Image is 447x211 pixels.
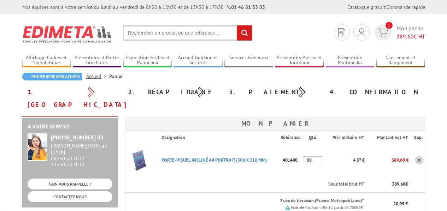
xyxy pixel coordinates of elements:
th: Sous total brut HT [156,176,365,193]
a: ON VOUS RAPPELLE ? [28,179,112,189]
span: 20,95 € [393,201,408,207]
span: Mon panier [396,24,425,41]
a: Exposition Grilles et Panneaux [123,55,172,66]
span: 389,60 [392,181,405,187]
a: Accueil [86,73,109,79]
th: Désignation [156,131,281,144]
div: 2. Récapitulatif [123,86,224,98]
h3: Mon panier [125,116,425,131]
div: 1. [GEOGRAPHIC_DATA] [22,86,123,111]
p: 4,87 € [324,154,365,166]
div: | [347,4,425,11]
strong: 01 46 81 33 03 [227,4,265,10]
a: devis rapide 1 Mon panier 389,60€ HT [373,24,425,41]
span: € HT [396,32,425,41]
img: picto.png [286,205,290,210]
h2: A votre service [28,123,112,130]
th: Qté [303,131,324,144]
small: Frais de livraison offert à partir de 750€ HT [291,205,364,210]
p: Montant net HT [370,134,407,141]
span: 1 [386,22,393,29]
a: CONTACTEZ-NOUS [28,191,112,202]
div: 4. Confirmation [324,86,425,98]
th: Sup. [408,131,425,144]
img: devis rapide [358,28,365,37]
div: Nos équipes sont à votre service du lundi au vendredi de 8h30 à 12h30 et de 13h30 à 17h30 [22,4,265,11]
img: widget-service.jpg [28,133,47,161]
li: Panier [109,73,123,80]
img: Edimeta [22,21,112,47]
a: Accueil Guidage et Sécurité [174,55,223,66]
div: 08h30 à 12h30 13h30 à 17h30 [51,143,112,167]
a: Affichage Cadres et Signalétique [22,55,71,66]
p: Référence [281,134,302,141]
p: Prix unitaire HT [329,134,364,141]
p: € [370,181,407,188]
a: Classement et Rangement [376,55,425,66]
a: Présentoirs Multimédia [326,55,375,66]
strong: [PHONE_NUMBER] 03 [51,134,104,141]
input: Rechercher un produit ou une référence... [123,25,252,41]
div: 3. Paiement [224,86,324,98]
p: Frais de livraison (France Metropolitaine)* [161,198,364,204]
a: Présentoirs et Porte-brochures [73,55,122,66]
p: 389,60 € [365,154,408,166]
a: Commande rapide [387,4,425,10]
a: PORTE-VISUEL INCLINé A4 PORTRAIT (300 X 210 MM) [161,157,267,163]
span: 389,60 [396,33,414,40]
a: Catalogue gratuit [347,4,386,10]
a: Poursuivre mes achats [22,73,82,80]
a: Services Généraux [224,55,273,66]
input: rechercher [237,25,252,41]
a: Présentoirs Presse et Journaux [275,55,324,66]
img: devis rapide [338,28,345,37]
p: 401400 [281,154,303,166]
img: devis rapide [378,29,388,37]
img: PORTE-VISUEL INCLINé A4 PORTRAIT (300 X 210 MM) [125,146,153,174]
div: [PERSON_NAME][DATE] au [DATE] [51,143,112,155]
